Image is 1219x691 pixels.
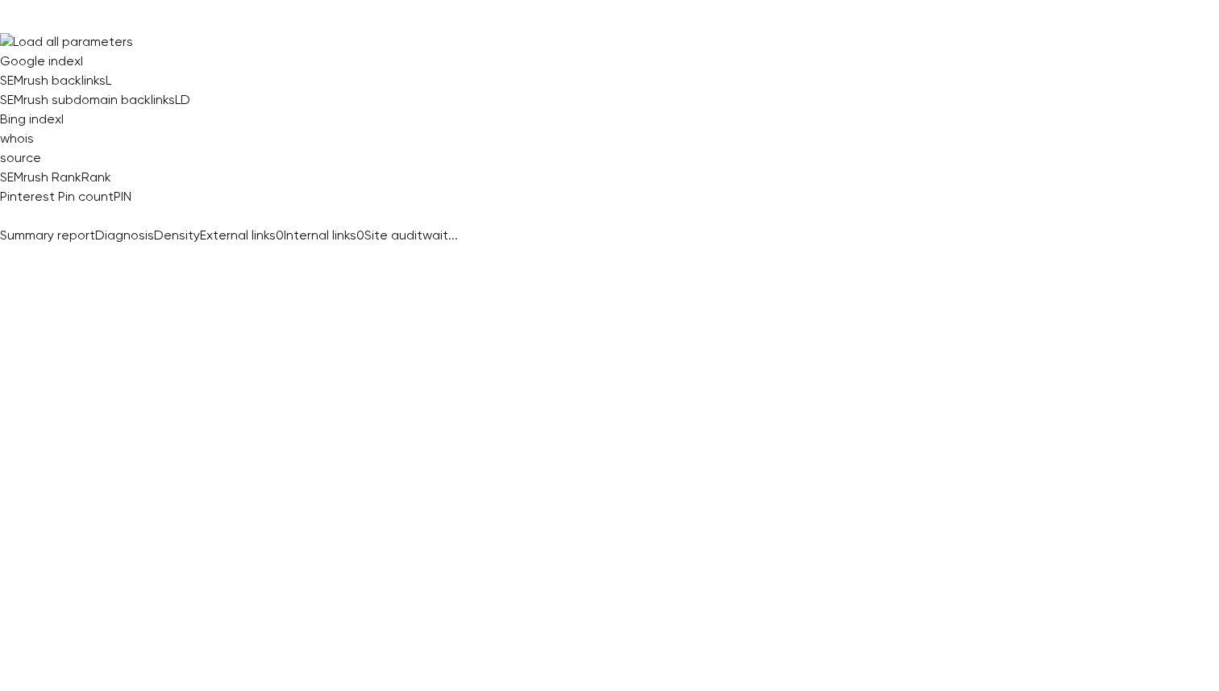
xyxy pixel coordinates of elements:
span: I [81,53,83,69]
span: External links [200,227,276,243]
span: PIN [114,189,131,204]
span: I [61,111,64,127]
span: Internal links [284,227,356,243]
span: Diagnosis [95,227,154,243]
span: 0 [276,227,284,243]
span: Site audit [364,227,422,243]
span: 0 [356,227,364,243]
span: Rank [81,169,111,185]
span: L [106,73,111,88]
span: Load all parameters [13,34,133,49]
span: Density [154,227,200,243]
span: LD [175,92,190,107]
span: wait... [422,227,458,243]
